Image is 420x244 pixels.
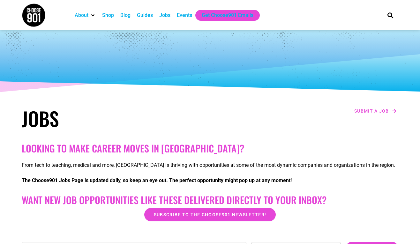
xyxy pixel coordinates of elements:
[102,11,114,19] a: Shop
[159,11,170,19] a: Jobs
[137,11,153,19] a: Guides
[202,11,253,19] a: Get Choose901 Emails
[354,109,389,113] span: Submit a job
[22,143,398,154] h2: Looking to make career moves in [GEOGRAPHIC_DATA]?
[154,212,266,217] span: Subscribe to the Choose901 newsletter!
[177,11,192,19] a: Events
[22,107,207,130] h1: Jobs
[71,10,99,21] div: About
[120,11,131,19] a: Blog
[75,11,88,19] a: About
[71,10,377,21] nav: Main nav
[22,161,398,169] p: From tech to teaching, medical and more, [GEOGRAPHIC_DATA] is thriving with opportunities at some...
[144,208,276,221] a: Subscribe to the Choose901 newsletter!
[22,177,292,183] strong: The Choose901 Jobs Page is updated daily, so keep an eye out. The perfect opportunity might pop u...
[352,107,398,115] a: Submit a job
[22,194,398,206] h2: Want New Job Opportunities like these Delivered Directly to your Inbox?
[385,10,396,20] div: Search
